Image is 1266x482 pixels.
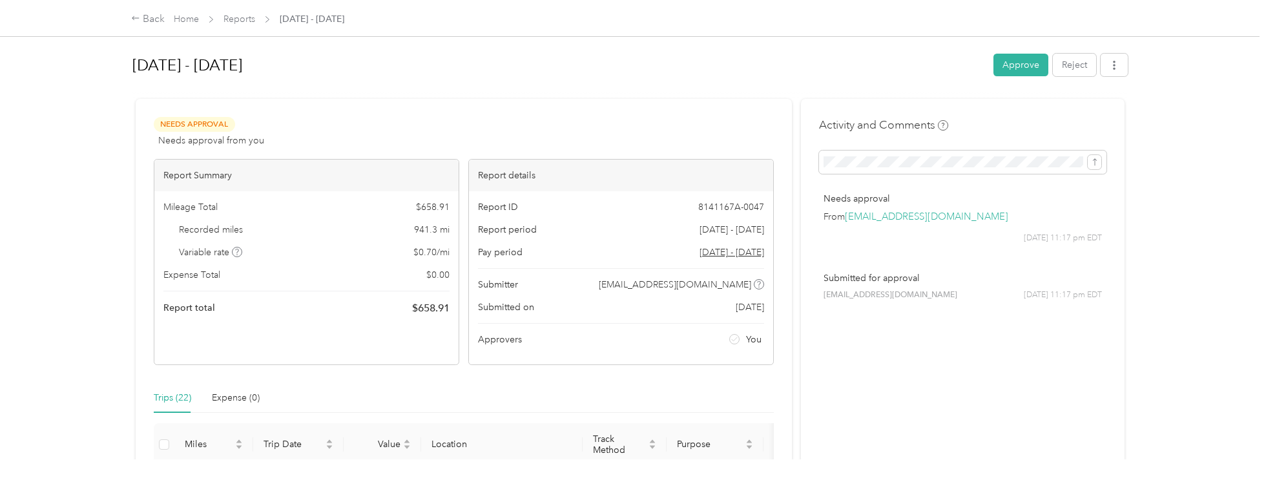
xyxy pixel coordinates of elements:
[478,300,534,314] span: Submitted on
[212,391,260,405] div: Expense (0)
[163,200,218,214] span: Mileage Total
[824,210,1102,224] p: From
[264,439,323,450] span: Trip Date
[1053,54,1096,76] button: Reject
[421,423,583,466] th: Location
[326,437,333,445] span: caret-up
[158,134,264,147] span: Needs approval from you
[185,439,233,450] span: Miles
[344,423,421,466] th: Value
[745,437,753,445] span: caret-up
[698,200,764,214] span: 8141167A-0047
[163,301,215,315] span: Report total
[824,271,1102,285] p: Submitted for approval
[583,423,667,466] th: Track Method
[819,117,948,133] h4: Activity and Comments
[746,333,762,346] span: You
[478,333,522,346] span: Approvers
[478,246,523,259] span: Pay period
[179,223,243,236] span: Recorded miles
[154,117,235,132] span: Needs Approval
[667,423,763,466] th: Purpose
[253,423,344,466] th: Trip Date
[326,443,333,451] span: caret-down
[763,423,812,466] th: Notes
[700,223,764,236] span: [DATE] - [DATE]
[1024,289,1102,301] span: [DATE] 11:17 pm EDT
[478,200,518,214] span: Report ID
[235,437,243,445] span: caret-up
[1024,233,1102,244] span: [DATE] 11:17 pm EDT
[403,443,411,451] span: caret-down
[131,12,165,27] div: Back
[132,50,984,81] h1: Aug 1 - 31, 2025
[736,300,764,314] span: [DATE]
[993,54,1048,76] button: Approve
[649,437,656,445] span: caret-up
[478,223,537,236] span: Report period
[593,434,646,456] span: Track Method
[235,443,243,451] span: caret-down
[179,246,242,259] span: Variable rate
[280,12,344,26] span: [DATE] - [DATE]
[354,439,400,450] span: Value
[414,223,450,236] span: 941.3 mi
[154,160,459,191] div: Report Summary
[845,211,1008,223] a: [EMAIL_ADDRESS][DOMAIN_NAME]
[599,278,751,291] span: [EMAIL_ADDRESS][DOMAIN_NAME]
[824,192,1102,205] p: Needs approval
[403,437,411,445] span: caret-up
[223,14,255,25] a: Reports
[824,289,957,301] span: [EMAIL_ADDRESS][DOMAIN_NAME]
[174,423,253,466] th: Miles
[700,246,764,259] span: Go to pay period
[745,443,753,451] span: caret-down
[426,268,450,282] span: $ 0.00
[413,246,450,259] span: $ 0.70 / mi
[174,14,199,25] a: Home
[412,300,450,316] span: $ 658.91
[649,443,656,451] span: caret-down
[1194,410,1266,482] iframe: Everlance-gr Chat Button Frame
[469,160,773,191] div: Report details
[416,200,450,214] span: $ 658.91
[677,439,743,450] span: Purpose
[154,391,191,405] div: Trips (22)
[478,278,518,291] span: Submitter
[163,268,220,282] span: Expense Total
